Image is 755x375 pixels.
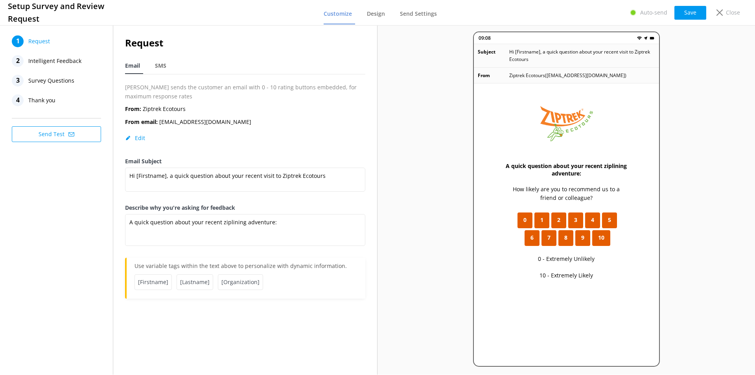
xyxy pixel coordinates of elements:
[523,216,527,224] span: 0
[598,233,604,242] span: 10
[547,233,551,242] span: 7
[134,262,357,274] p: Use variable tags within the text above to personalize with dynamic information.
[509,72,626,79] p: Ziptrek Ecotours ( [EMAIL_ADDRESS][DOMAIN_NAME] )
[125,35,365,50] h2: Request
[177,274,213,290] span: [Lastname]
[125,134,145,142] button: Edit
[134,274,172,290] span: [Firstname]
[125,157,365,166] label: Email Subject
[125,118,158,126] b: From email:
[28,55,81,67] span: Intelligent Feedback
[125,62,140,70] span: Email
[509,48,655,63] p: Hi [Firstname], a quick question about your recent visit to Ziptrek Ecotours
[125,83,365,101] p: [PERSON_NAME] sends the customer an email with 0 - 10 rating buttons embedded, for maximum respon...
[726,8,740,17] p: Close
[557,216,560,224] span: 2
[125,105,186,113] p: Ziptrek Ecotours
[505,185,628,203] p: How likely are you to recommend us to a friend or colleague?
[532,99,601,146] img: 40-1614892838.png
[538,255,595,263] p: 0 - Extremely Unlikely
[640,8,667,17] p: Auto-send
[530,233,534,242] span: 6
[540,271,593,280] p: 10 - Extremely Likely
[505,162,628,177] h3: A quick question about your recent ziplining adventure:
[643,36,648,41] img: near-me.png
[674,6,706,20] button: Save
[125,168,365,192] textarea: Hi [Firstname], a quick question about your recent visit to Ziptrek Ecotours
[125,118,251,126] p: [EMAIL_ADDRESS][DOMAIN_NAME]
[400,10,437,18] span: Send Settings
[28,35,50,47] span: Request
[324,10,352,18] span: Customize
[125,203,365,212] label: Describe why you're asking for feedback
[28,94,55,106] span: Thank you
[367,10,385,18] span: Design
[12,35,24,47] div: 1
[478,72,509,79] p: From
[218,274,263,290] span: [Organization]
[479,34,491,42] p: 09:08
[28,75,74,87] span: Survey Questions
[581,233,584,242] span: 9
[12,55,24,67] div: 2
[608,216,611,224] span: 5
[478,48,509,63] p: Subject
[650,36,654,41] img: battery.png
[155,62,166,70] span: SMS
[540,216,543,224] span: 1
[564,233,567,242] span: 8
[125,105,141,113] b: From:
[125,214,365,246] textarea: A quick question about your recent ziplining adventure:
[12,94,24,106] div: 4
[12,75,24,87] div: 3
[591,216,594,224] span: 4
[574,216,577,224] span: 3
[637,36,642,41] img: wifi.png
[12,126,101,142] button: Send Test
